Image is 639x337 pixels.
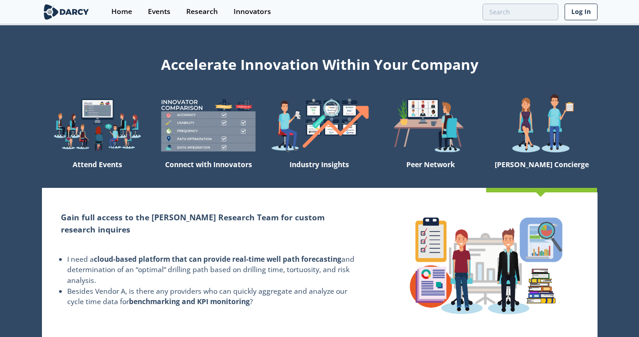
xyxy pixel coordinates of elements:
img: welcome-attend-b816887fc24c32c29d1763c6e0ddb6e6.png [375,94,486,156]
strong: benchmarking and KPI monitoring [129,296,250,306]
div: Innovators [234,8,271,15]
div: Connect with Innovators [153,156,264,188]
h2: Gain full access to the [PERSON_NAME] Research Team for custom research inquires [61,211,356,235]
img: concierge-details-e70ed233a7353f2f363bd34cf2359179.png [403,210,570,321]
div: Home [111,8,132,15]
img: welcome-find-a12191a34a96034fcac36f4ff4d37733.png [264,94,375,156]
div: Accelerate Innovation Within Your Company [42,50,598,75]
strong: cloud-based platform that can provide real-time well path forecasting [94,254,341,264]
div: Research [186,8,218,15]
a: Log In [565,4,598,20]
input: Advanced Search [483,4,558,20]
div: Industry Insights [264,156,375,188]
img: welcome-concierge-wide-20dccca83e9cbdbb601deee24fb8df72.png [486,94,597,156]
div: [PERSON_NAME] Concierge [486,156,597,188]
li: Besides Vendor A, is there any providers who can quickly aggregate and analyze our cycle time dat... [67,286,356,307]
div: Peer Network [375,156,486,188]
div: Events [148,8,170,15]
img: welcome-compare-1b687586299da8f117b7ac84fd957760.png [153,94,264,156]
div: Attend Events [42,156,153,188]
img: logo-wide.svg [42,4,91,20]
img: welcome-explore-560578ff38cea7c86bcfe544b5e45342.png [42,94,153,156]
li: I need a and determination of an “optimal” drilling path based on drilling time, tortuosity, and ... [67,254,356,286]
